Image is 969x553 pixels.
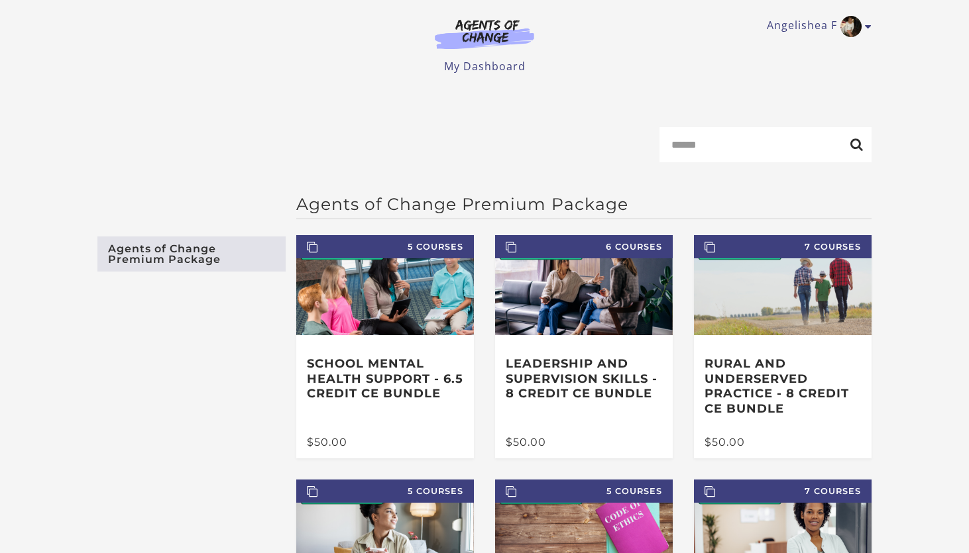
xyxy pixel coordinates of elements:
[296,235,474,458] a: 5 Courses School Mental Health Support - 6.5 Credit CE Bundle $50.00
[705,437,861,448] div: $50.00
[296,479,474,503] span: 5 Courses
[767,16,865,37] a: Toggle menu
[694,479,872,503] span: 7 Courses
[444,59,526,74] a: My Dashboard
[421,19,548,49] img: Agents of Change Logo
[694,235,872,258] span: 7 Courses
[495,235,673,258] span: 6 Courses
[307,356,463,401] h3: School Mental Health Support - 6.5 Credit CE Bundle
[506,356,662,401] h3: Leadership and Supervision Skills - 8 Credit CE Bundle
[296,235,474,258] span: 5 Courses
[694,235,872,458] a: 7 Courses Rural and Underserved Practice - 8 Credit CE Bundle $50.00
[296,194,872,214] h2: Agents of Change Premium Package
[495,235,673,458] a: 6 Courses Leadership and Supervision Skills - 8 Credit CE Bundle $50.00
[506,437,662,448] div: $50.00
[97,236,286,272] a: Agents of Change Premium Package
[705,356,861,416] h3: Rural and Underserved Practice - 8 Credit CE Bundle
[307,437,463,448] div: $50.00
[495,479,673,503] span: 5 Courses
